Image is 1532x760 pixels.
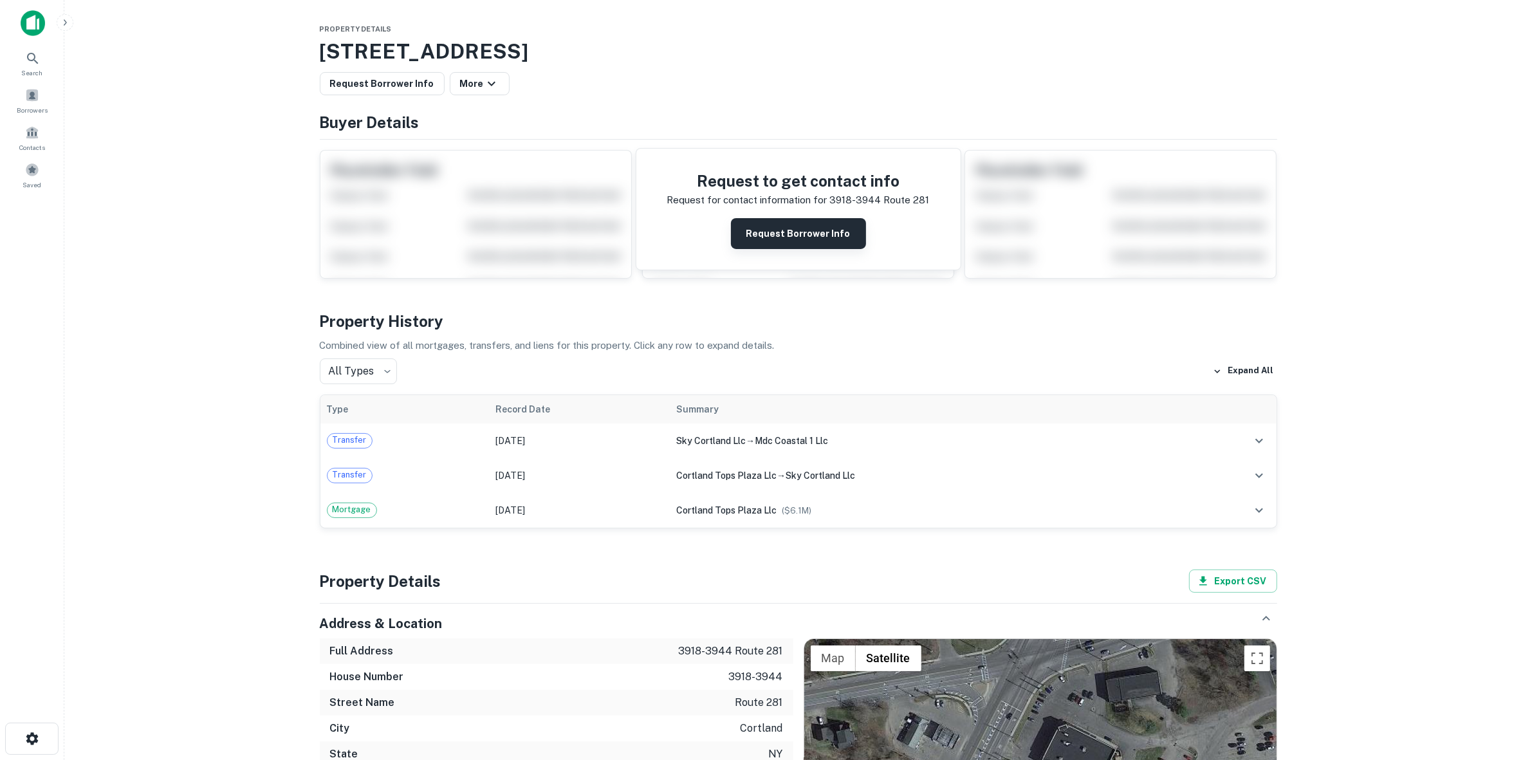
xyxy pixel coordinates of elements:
span: Transfer [328,434,372,447]
div: → [676,434,1177,448]
h4: Property History [320,310,1277,333]
button: More [450,72,510,95]
h5: Address & Location [320,614,443,633]
img: capitalize-icon.png [21,10,45,36]
button: expand row [1248,465,1270,487]
span: Transfer [328,468,372,481]
button: expand row [1248,430,1270,452]
span: Property Details [320,25,392,33]
p: route 281 [735,695,783,710]
button: Expand All [1210,362,1277,381]
span: mdc coastal 1 llc [755,436,828,446]
td: [DATE] [489,423,670,458]
h4: Request to get contact info [667,169,930,192]
td: [DATE] [489,458,670,493]
span: Mortgage [328,503,376,516]
p: Request for contact information for [667,192,827,208]
p: cortland [741,721,783,736]
button: Show satellite imagery [856,645,921,671]
h6: Full Address [330,644,394,659]
span: Saved [23,180,42,190]
span: Search [22,68,43,78]
span: sky cortland llc [786,470,855,481]
span: cortland tops plaza llc [676,470,777,481]
span: cortland tops plaza llc [676,505,777,515]
button: Toggle fullscreen view [1244,645,1270,671]
a: Saved [4,158,60,192]
h3: [STREET_ADDRESS] [320,36,1277,67]
span: sky cortland llc [676,436,746,446]
a: Search [4,46,60,80]
button: expand row [1248,499,1270,521]
span: ($ 6.1M ) [782,506,811,515]
p: 3918-3944 route 281 [679,644,783,659]
h6: Street Name [330,695,395,710]
span: Borrowers [17,105,48,115]
button: Show street map [811,645,856,671]
span: Contacts [19,142,45,153]
p: 3918-3944 [729,669,783,685]
div: → [676,468,1177,483]
h4: Property Details [320,570,441,593]
th: Type [320,395,489,423]
p: Combined view of all mortgages, transfers, and liens for this property. Click any row to expand d... [320,338,1277,353]
button: Request Borrower Info [320,72,445,95]
button: Export CSV [1189,570,1277,593]
a: Contacts [4,120,60,155]
td: [DATE] [489,493,670,528]
p: 3918-3944 route 281 [830,192,930,208]
h4: Buyer Details [320,111,1277,134]
h6: House Number [330,669,404,685]
iframe: Chat Widget [1468,657,1532,719]
button: Request Borrower Info [731,218,866,249]
a: Borrowers [4,83,60,118]
th: Summary [670,395,1183,423]
h6: City [330,721,350,736]
div: All Types [320,358,397,384]
th: Record Date [489,395,670,423]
